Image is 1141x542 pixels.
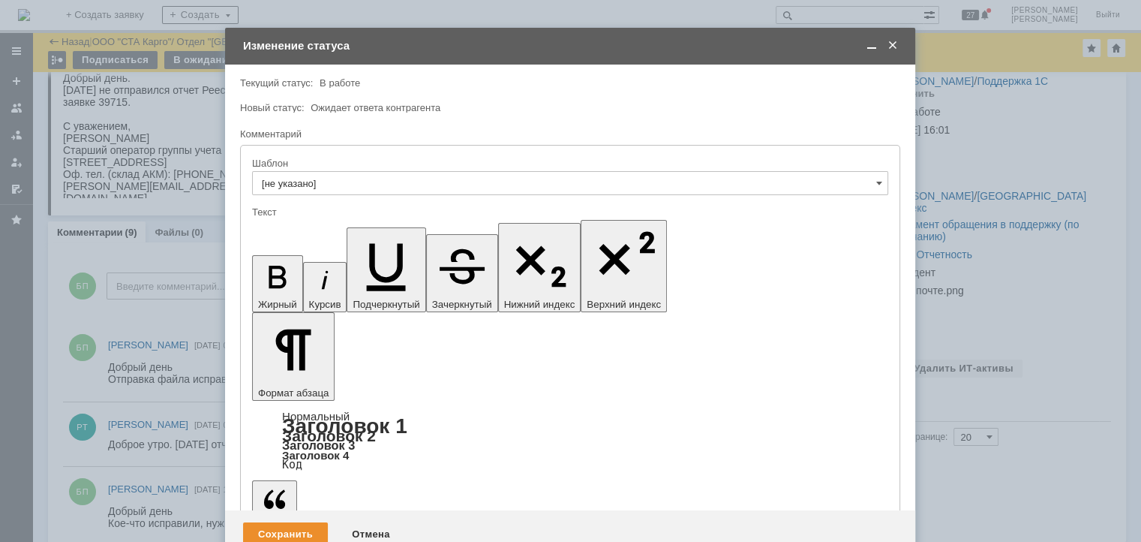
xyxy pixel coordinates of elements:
div: Формат абзаца [252,411,888,470]
button: Подчеркнутый [347,227,425,312]
a: Заголовок 1 [282,414,407,438]
a: Заголовок 3 [282,438,355,452]
a: Заголовок 2 [282,427,376,444]
label: Новый статус: [240,102,305,113]
button: Формат абзаца [252,312,335,401]
span: Подчеркнутый [353,299,419,310]
button: Жирный [252,255,303,312]
div: Шаблон [252,158,885,168]
span: Зачеркнутый [432,299,492,310]
span: В работе [320,77,360,89]
button: Курсив [303,262,347,312]
a: Заголовок 4 [282,449,349,462]
span: Верхний индекс [587,299,661,310]
button: Нижний индекс [498,223,581,312]
div: Текст [252,207,885,217]
span: Закрыть [885,39,900,53]
a: Код [282,458,302,471]
span: Курсив [309,299,341,310]
span: Ожидает ответа контрагента [311,102,440,113]
div: Комментарий [240,128,897,142]
div: Изменение статуса [243,39,900,53]
a: Нормальный [282,410,350,423]
span: Свернуть (Ctrl + M) [864,39,879,53]
span: Нижний индекс [504,299,575,310]
button: Зачеркнутый [426,234,498,312]
label: Текущий статус: [240,77,313,89]
span: Формат абзаца [258,387,329,399]
button: Цитата [252,480,297,531]
span: Жирный [258,299,297,310]
button: Верхний индекс [581,220,667,312]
